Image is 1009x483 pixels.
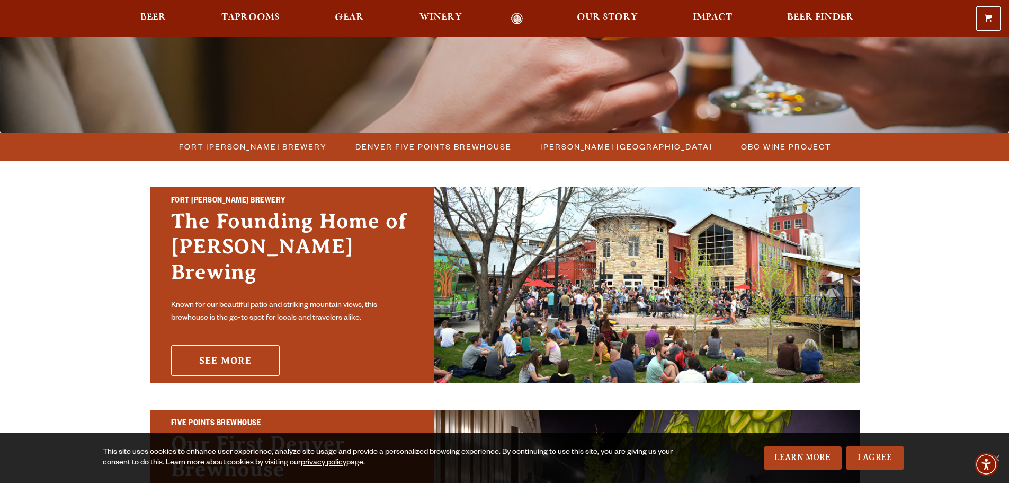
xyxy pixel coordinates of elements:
[497,13,537,25] a: Odell Home
[335,13,364,22] span: Gear
[173,139,332,154] a: Fort [PERSON_NAME] Brewery
[764,446,842,470] a: Learn More
[975,453,998,476] div: Accessibility Menu
[540,139,712,154] span: [PERSON_NAME] [GEOGRAPHIC_DATA]
[741,139,831,154] span: OBC Wine Project
[686,13,739,25] a: Impact
[133,13,173,25] a: Beer
[534,139,718,154] a: [PERSON_NAME] [GEOGRAPHIC_DATA]
[103,447,676,469] div: This site uses cookies to enhance user experience, analyze site usage and provide a personalized ...
[693,13,732,22] span: Impact
[780,13,861,25] a: Beer Finder
[577,13,638,22] span: Our Story
[140,13,166,22] span: Beer
[419,13,462,22] span: Winery
[301,459,346,468] a: privacy policy
[434,187,860,383] img: Fort Collins Brewery & Taproom'
[846,446,904,470] a: I Agree
[179,139,327,154] span: Fort [PERSON_NAME] Brewery
[171,417,413,431] h2: Five Points Brewhouse
[413,13,469,25] a: Winery
[171,208,413,295] h3: The Founding Home of [PERSON_NAME] Brewing
[735,139,836,154] a: OBC Wine Project
[221,13,280,22] span: Taprooms
[328,13,371,25] a: Gear
[215,13,287,25] a: Taprooms
[349,139,517,154] a: Denver Five Points Brewhouse
[171,300,413,325] p: Known for our beautiful patio and striking mountain views, this brewhouse is the go-to spot for l...
[355,139,512,154] span: Denver Five Points Brewhouse
[171,345,280,376] a: See More
[570,13,645,25] a: Our Story
[787,13,854,22] span: Beer Finder
[171,195,413,208] h2: Fort [PERSON_NAME] Brewery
